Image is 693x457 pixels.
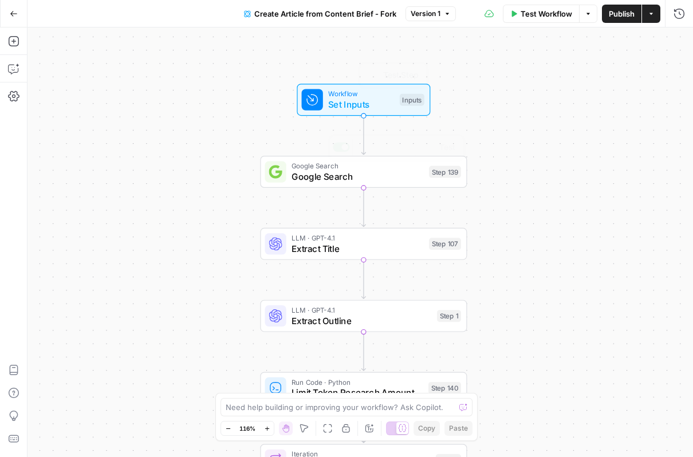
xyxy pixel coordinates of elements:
[609,8,635,19] span: Publish
[292,233,424,243] span: LLM · GPT-4.1
[411,9,440,19] span: Version 1
[328,98,394,111] span: Set Inputs
[260,228,467,260] div: LLM · GPT-4.1Extract TitleStep 107
[260,372,467,404] div: Run Code · PythonLimit Token Research AmountStep 140
[254,8,396,19] span: Create Article from Content Brief - Fork
[414,421,440,436] button: Copy
[405,6,456,21] button: Version 1
[292,242,424,255] span: Extract Title
[361,188,365,227] g: Edge from step_139 to step_107
[428,382,461,394] div: Step 140
[444,421,472,436] button: Paste
[361,260,365,299] g: Edge from step_107 to step_1
[429,238,461,250] div: Step 107
[292,314,432,327] span: Extract Outline
[361,332,365,371] g: Edge from step_1 to step_140
[361,404,365,443] g: Edge from step_140 to step_5
[328,88,394,99] span: Workflow
[361,116,365,155] g: Edge from start to step_139
[429,166,461,178] div: Step 139
[292,386,423,399] span: Limit Token Research Amount
[237,5,403,23] button: Create Article from Content Brief - Fork
[602,5,641,23] button: Publish
[260,84,467,116] div: WorkflowSet InputsInputsTest Step
[292,170,424,183] span: Google Search
[239,424,255,433] span: 116%
[260,156,467,188] div: Google SearchGoogle SearchStep 139Test
[521,8,572,19] span: Test Workflow
[260,300,467,332] div: LLM · GPT-4.1Extract OutlineStep 1
[418,423,435,434] span: Copy
[503,5,579,23] button: Test Workflow
[292,305,432,316] span: LLM · GPT-4.1
[292,377,423,388] span: Run Code · Python
[437,310,461,322] div: Step 1
[292,160,424,171] span: Google Search
[449,423,468,434] span: Paste
[400,94,424,106] div: Inputs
